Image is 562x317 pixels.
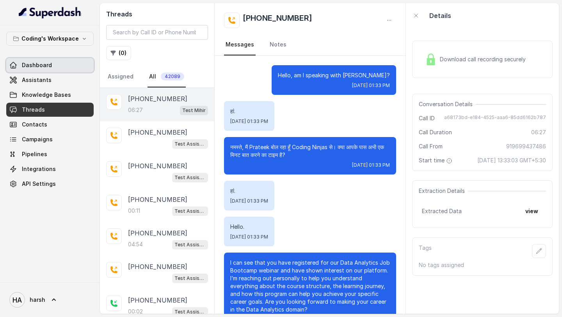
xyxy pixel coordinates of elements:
a: Threads [6,103,94,117]
a: All42089 [148,66,186,87]
span: Contacts [22,121,47,128]
a: Dashboard [6,58,94,72]
a: API Settings [6,177,94,191]
span: [DATE] 13:33:03 GMT+5:30 [477,157,546,164]
p: [PHONE_NUMBER] [128,296,187,305]
nav: Tabs [224,34,396,55]
p: नमस्ते, मैं Prateek बोल रहा हूँ Coding Ninjas से। क्या आपके पास अभी एक मिनट बात करने का टाइम है? [230,143,390,159]
p: [PHONE_NUMBER] [128,161,187,171]
a: Contacts [6,118,94,132]
p: Details [429,11,451,20]
input: Search by Call ID or Phone Number [106,25,208,40]
button: Coding's Workspace [6,32,94,46]
p: Tags [419,244,432,258]
span: [DATE] 01:33 PM [352,162,390,168]
span: Pipelines [22,150,47,158]
img: Lock Icon [425,53,437,65]
p: 04:54 [128,240,143,248]
p: 06:27 [128,106,143,114]
img: light.svg [19,6,82,19]
span: [DATE] 01:33 PM [230,234,268,240]
a: Assistants [6,73,94,87]
a: Messages [224,34,256,55]
p: Test Assistant-3 [174,207,206,215]
p: Hello, am I speaking with [PERSON_NAME]? [278,71,390,79]
span: Threads [22,106,45,114]
p: [PHONE_NUMBER] [128,94,187,103]
span: Dashboard [22,61,52,69]
span: 919699437486 [506,142,546,150]
span: Call From [419,142,443,150]
a: Knowledge Bases [6,88,94,102]
span: Campaigns [22,135,53,143]
p: Test Mihir [182,107,206,114]
p: Test Assistant-3 [174,274,206,282]
span: Integrations [22,165,56,173]
a: Notes [268,34,288,55]
span: Conversation Details [419,100,476,108]
p: 00:11 [128,207,140,215]
span: Extracted Data [422,207,462,215]
a: Pipelines [6,147,94,161]
span: Download call recording securely [440,55,529,63]
a: Assigned [106,66,135,87]
text: HA [12,296,22,304]
p: Test Assistant-3 [174,174,206,182]
p: I can see that you have registered for our Data Analytics Job Bootcamp webinar and have shown int... [230,259,390,313]
span: Call ID [419,114,435,122]
a: harsh [6,289,94,311]
span: Call Duration [419,128,452,136]
p: हां. [230,187,268,195]
p: No tags assigned [419,261,546,269]
span: [DATE] 01:33 PM [230,118,268,125]
p: हां. [230,107,268,115]
h2: Threads [106,9,208,19]
span: a68173bd-e184-4525-aaa6-85dd6162b787 [444,114,546,122]
span: Extraction Details [419,187,468,195]
p: Coding's Workspace [21,34,79,43]
span: [DATE] 01:33 PM [230,198,268,204]
span: Start time [419,157,454,164]
span: 06:27 [531,128,546,136]
p: Hello. [230,223,268,231]
span: [DATE] 01:33 PM [352,82,390,89]
p: [PHONE_NUMBER] [128,262,187,271]
p: [PHONE_NUMBER] [128,228,187,238]
span: Knowledge Bases [22,91,71,99]
h2: [PHONE_NUMBER] [243,12,312,28]
p: Test Assistant-3 [174,308,206,316]
a: Integrations [6,162,94,176]
span: harsh [30,296,45,304]
button: view [521,204,543,218]
p: [PHONE_NUMBER] [128,195,187,204]
a: Campaigns [6,132,94,146]
p: Test Assistant-3 [174,241,206,249]
p: Test Assistant-3 [174,140,206,148]
button: (0) [106,46,131,60]
span: Assistants [22,76,52,84]
p: [PHONE_NUMBER] [128,128,187,137]
span: 42089 [161,73,184,80]
span: API Settings [22,180,56,188]
p: 00:02 [128,308,143,315]
nav: Tabs [106,66,208,87]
